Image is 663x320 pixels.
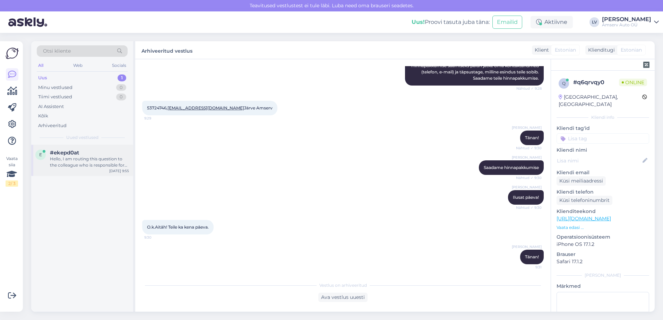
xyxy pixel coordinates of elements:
span: [PERSON_NAME] [512,185,542,190]
div: Ava vestlus uuesti [318,293,368,302]
p: Safari 17.1.2 [557,258,649,265]
div: Hello, I am routing this question to the colleague who is responsible for this topic. The reply m... [50,156,129,168]
span: 9:29 [144,116,170,121]
span: Otsi kliente [43,47,71,55]
img: zendesk [643,62,649,68]
div: Arhiveeritud [38,122,67,129]
span: Estonian [555,46,576,54]
div: Web [72,61,84,70]
div: Socials [111,61,128,70]
div: 0 [116,94,126,100]
p: Kliendi telefon [557,188,649,196]
span: Estonian [621,46,642,54]
span: Ilusat päeva! [513,195,539,200]
span: Vestlus on arhiveeritud [319,282,367,288]
div: Uus [38,74,47,81]
div: AI Assistent [38,103,64,110]
div: Amserv Auto OÜ [602,22,651,28]
p: Kliendi nimi [557,146,649,154]
div: Küsi meiliaadressi [557,176,606,186]
span: Tänan! [525,254,539,259]
span: 9:31 [516,265,542,270]
span: Nähtud ✓ 9:30 [516,175,542,180]
input: Lisa tag [557,133,649,144]
b: Uus! [412,19,425,25]
span: O.k.Aitäh! Teile ka kena päeva. [147,224,209,230]
div: [GEOGRAPHIC_DATA], [GEOGRAPHIC_DATA] [559,94,642,108]
span: Hinnapakkumise saamiseks palun jätke oma kontaktandmed (telefon, e-mail) ja täpsustage, milline e... [411,63,540,81]
button: Emailid [492,16,522,29]
span: Tänan! [525,135,539,140]
span: Uued vestlused [66,134,98,141]
div: All [37,61,45,70]
p: Klienditeekond [557,208,649,215]
img: Askly Logo [6,47,19,60]
div: Minu vestlused [38,84,72,91]
div: Aktiivne [531,16,573,28]
span: Saadame hinnapakkumise [484,165,539,170]
span: Nähtud ✓ 9:30 [516,145,542,151]
div: [DATE] 9:55 [109,168,129,174]
div: 2 / 3 [6,180,18,187]
span: [PERSON_NAME] [512,244,542,249]
div: [PERSON_NAME] [557,272,649,278]
div: 1 [118,74,126,81]
div: Kliendi info [557,114,649,121]
div: Kõik [38,113,48,119]
p: Operatsioonisüsteem [557,233,649,241]
div: Küsi telefoninumbrit [557,196,612,205]
a: [PERSON_NAME]Amserv Auto OÜ [602,17,659,28]
div: Tiimi vestlused [38,94,72,100]
div: [PERSON_NAME] [602,17,651,22]
span: e [39,152,42,157]
span: [PERSON_NAME] [512,125,542,130]
div: Vaata siia [6,155,18,187]
span: Nähtud ✓ 9:30 [516,205,542,210]
p: Brauser [557,251,649,258]
p: Märkmed [557,283,649,290]
p: Kliendi tag'id [557,125,649,132]
label: Arhiveeritud vestlus [141,45,192,55]
div: Klienditugi [585,46,615,54]
span: q [562,81,566,86]
div: # q6qrvqy0 [573,78,619,87]
div: LV [589,17,599,27]
div: Proovi tasuta juba täna: [412,18,490,26]
div: Klient [532,46,549,54]
span: 9:30 [144,235,170,240]
span: [PERSON_NAME] [512,155,542,160]
span: #ekepd0at [50,150,79,156]
input: Lisa nimi [557,157,641,165]
p: Vaata edasi ... [557,224,649,231]
p: iPhone OS 17.1.2 [557,241,649,248]
span: Online [619,79,647,86]
span: Nähtud ✓ 9:28 [516,86,542,91]
span: 53724746, Järve Amserv [147,105,273,110]
p: Kliendi email [557,169,649,176]
a: [EMAIL_ADDRESS][DOMAIN_NAME] [167,105,244,110]
a: [URL][DOMAIN_NAME] [557,215,611,222]
div: 0 [116,84,126,91]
